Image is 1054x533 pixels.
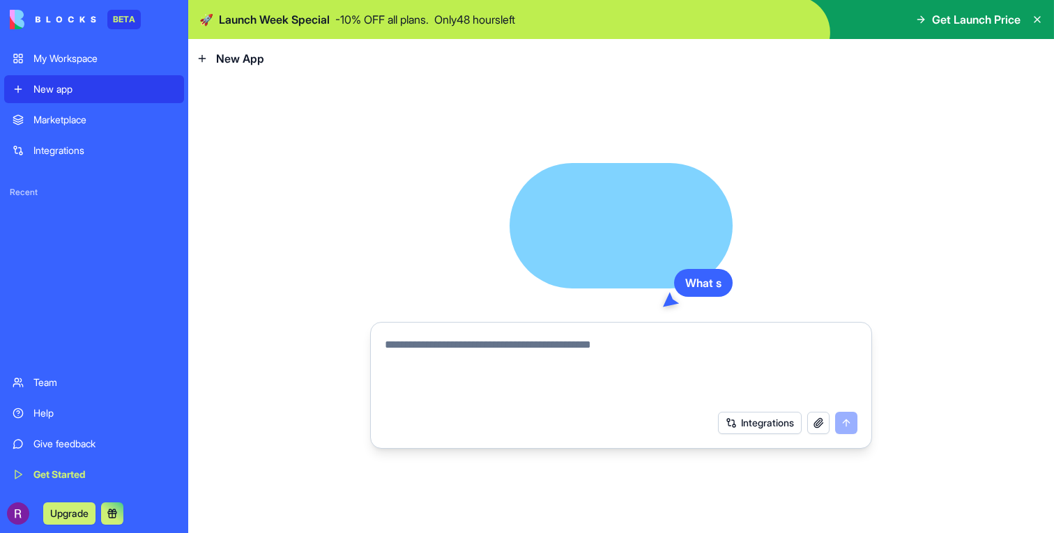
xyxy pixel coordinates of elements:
span: 🚀 [199,11,213,28]
img: logo [10,10,96,29]
button: Integrations [718,412,802,434]
div: What s [674,269,733,297]
button: Upgrade [43,502,96,525]
a: My Workspace [4,45,184,72]
div: Get Started [33,468,176,481]
div: Team [33,376,176,389]
img: ACg8ocI3DhKXQQvFoMJEZBViHtGNqtGAGt1ZXjZsGP1se3S7WmpHtA=s96-c [7,502,29,525]
a: BETA [10,10,141,29]
div: New app [33,82,176,96]
div: BETA [107,10,141,29]
span: Recent [4,187,184,198]
a: Help [4,399,184,427]
div: My Workspace [33,52,176,65]
div: Marketplace [33,113,176,127]
a: Upgrade [43,506,96,520]
a: Get Started [4,461,184,488]
div: Help [33,406,176,420]
a: Integrations [4,137,184,164]
a: New app [4,75,184,103]
div: Integrations [33,144,176,157]
div: Give feedback [33,437,176,451]
span: Get Launch Price [932,11,1021,28]
span: New App [216,50,264,67]
a: Marketplace [4,106,184,134]
a: Give feedback [4,430,184,458]
a: Team [4,369,184,396]
p: Only 48 hours left [434,11,515,28]
p: - 10 % OFF all plans. [335,11,429,28]
span: Launch Week Special [219,11,330,28]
